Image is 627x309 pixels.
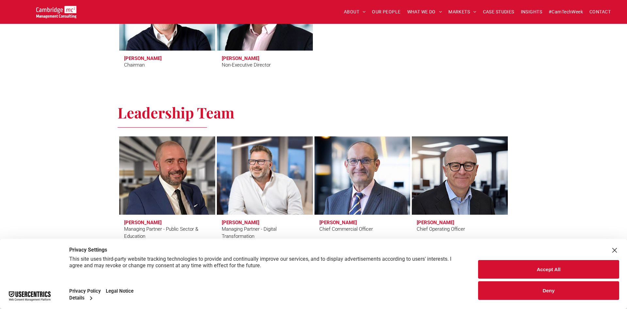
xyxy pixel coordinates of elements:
[222,225,308,240] div: Managing Partner - Digital Transformation
[36,7,76,14] a: Your Business Transformed | Cambridge Management Consulting
[404,7,445,17] a: WHAT WE DO
[36,6,76,18] img: Cambridge MC Logo
[222,61,271,69] div: Non-Executive Director
[314,136,410,215] a: Stuart Curzon | Chief Commercial Officer | Cambridge Management Consulting
[124,61,145,69] div: Chairman
[369,7,404,17] a: OUR PEOPLE
[319,225,373,233] div: Chief Commercial Officer
[119,136,215,215] a: Craig Cheney | Managing Partner - Public Sector & Education
[518,7,545,17] a: INSIGHTS
[124,225,210,240] div: Managing Partner - Public Sector & Education
[222,220,259,225] h3: [PERSON_NAME]
[586,7,614,17] a: CONTACT
[417,220,454,225] h3: [PERSON_NAME]
[545,7,586,17] a: #CamTechWeek
[412,136,508,215] a: Andrew Fleming | Chief Operating Officer | Cambridge Management Consulting
[124,55,162,61] h3: [PERSON_NAME]
[341,7,369,17] a: ABOUT
[445,7,479,17] a: MARKETS
[222,55,259,61] h3: [PERSON_NAME]
[124,220,162,225] h3: [PERSON_NAME]
[319,220,357,225] h3: [PERSON_NAME]
[217,136,313,215] a: Digital Transformation | Simon Crimp | Managing Partner - Digital Transformation
[480,7,518,17] a: CASE STUDIES
[417,225,465,233] div: Chief Operating Officer
[118,102,234,122] span: Leadership Team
